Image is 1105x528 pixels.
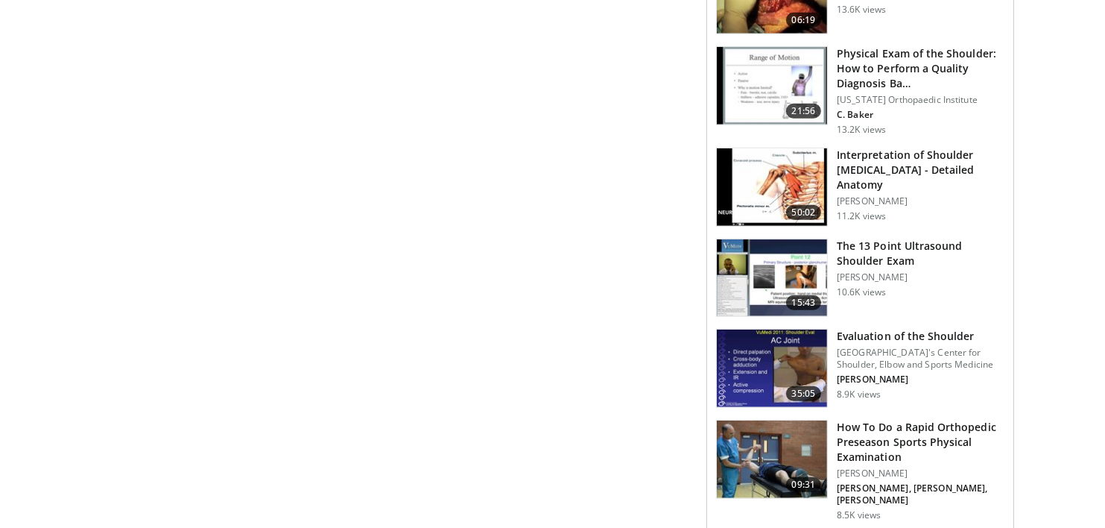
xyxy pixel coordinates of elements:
h3: The 13 Point Ultrasound Shoulder Exam [837,239,1004,268]
img: ec663772-d786-4d44-ad01-f90553f64265.150x105_q85_crop-smart_upscale.jpg [717,47,827,125]
h3: Interpretation of Shoulder [MEDICAL_DATA] - Detailed Anatomy [837,148,1004,192]
img: 276355_0000_1.png.150x105_q85_crop-smart_upscale.jpg [717,330,827,407]
p: 13.2K views [837,124,886,136]
h3: How To Do a Rapid Orthopedic Preseason Sports Physical Examination [837,420,1004,465]
a: 15:43 The 13 Point Ultrasound Shoulder Exam [PERSON_NAME] 10.6K views [716,239,1004,318]
img: b344877d-e8e2-41e4-9927-e77118ec7d9d.150x105_q85_crop-smart_upscale.jpg [717,148,827,226]
p: [PERSON_NAME] [837,195,1004,207]
p: 10.6K views [837,286,886,298]
img: 7b323ec8-d3a2-4ab0-9251-f78bf6f4eb32.150x105_q85_crop-smart_upscale.jpg [717,239,827,317]
span: 35:05 [786,386,822,401]
p: C. Baker [837,109,1004,121]
p: [PERSON_NAME], [PERSON_NAME], [PERSON_NAME] [837,483,1004,506]
h3: Evaluation of the Shoulder [837,329,1004,344]
p: [PERSON_NAME] [837,374,1004,386]
p: [GEOGRAPHIC_DATA]'s Center for Shoulder, Elbow and Sports Medicine [837,347,1004,371]
p: [US_STATE] Orthopaedic Institute [837,94,1004,106]
a: 21:56 Physical Exam of the Shoulder: How to Perform a Quality Diagnosis Ba… [US_STATE] Orthopaedi... [716,46,1004,136]
p: 8.9K views [837,389,881,400]
span: 21:56 [786,104,822,119]
span: 50:02 [786,205,822,220]
span: 06:19 [786,13,822,28]
p: 11.2K views [837,210,886,222]
p: 13.6K views [837,4,886,16]
span: 15:43 [786,295,822,310]
p: 8.5K views [837,509,881,521]
p: [PERSON_NAME] [837,271,1004,283]
h3: Physical Exam of the Shoulder: How to Perform a Quality Diagnosis Ba… [837,46,1004,91]
img: d8b1f0ff-135c-420c-896e-84d5a2cb23b7.150x105_q85_crop-smart_upscale.jpg [717,421,827,498]
p: [PERSON_NAME] [837,468,1004,480]
a: 35:05 Evaluation of the Shoulder [GEOGRAPHIC_DATA]'s Center for Shoulder, Elbow and Sports Medici... [716,329,1004,408]
a: 50:02 Interpretation of Shoulder [MEDICAL_DATA] - Detailed Anatomy [PERSON_NAME] 11.2K views [716,148,1004,227]
span: 09:31 [786,477,822,492]
a: 09:31 How To Do a Rapid Orthopedic Preseason Sports Physical Examination [PERSON_NAME] [PERSON_NA... [716,420,1004,521]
